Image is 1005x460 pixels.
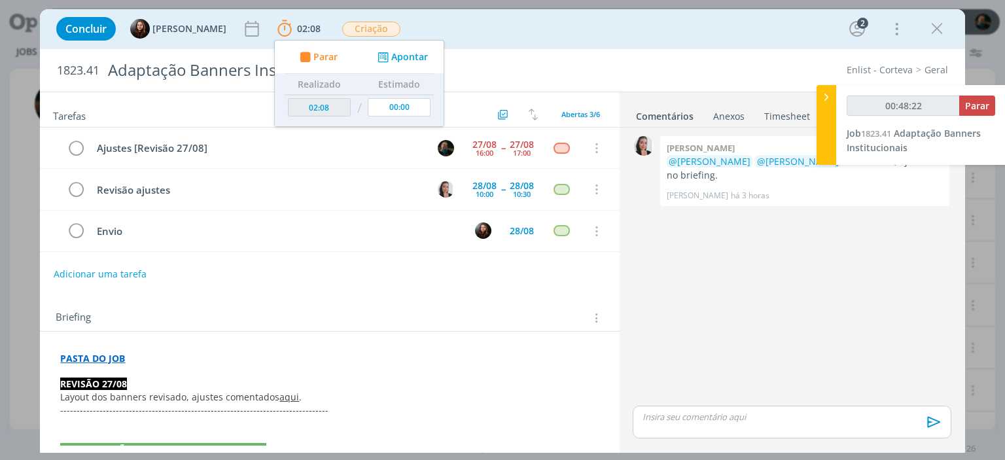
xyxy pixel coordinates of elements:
span: Briefing [56,310,91,327]
button: 2 [847,18,868,39]
div: Ajustes [Revisão 27/08] [91,140,425,156]
th: Realizado [285,74,354,95]
div: 2 [857,18,868,29]
p: [PERSON_NAME] [667,190,728,202]
span: Layout dos banners revisado, ajustes comentados [60,391,279,403]
div: 17:00 [513,149,531,156]
button: Criação [342,21,401,37]
button: M [436,138,456,158]
div: 27/08 [510,140,534,149]
p: revisão feita, ajustes no briefing. [667,155,943,182]
span: @[PERSON_NAME] [757,155,839,168]
div: Adaptação Banners Institucionais [102,54,571,86]
span: Parar [965,99,989,112]
img: arrow-down-up.svg [529,109,538,120]
button: Parar [959,96,995,116]
a: Geral [925,63,948,76]
ul: 02:08 [274,40,444,127]
th: Estimado [365,74,434,95]
a: aqui [279,391,299,403]
a: Timesheet [764,104,811,123]
button: Parar [296,50,338,64]
img: E [130,19,150,39]
span: há 3 horas [731,190,769,202]
button: Concluir [56,17,116,41]
strong: REVISÃO 27/08 [60,378,127,390]
a: Comentários [635,104,694,123]
div: Revisão ajustes [91,182,425,198]
span: Parar [313,52,338,62]
span: . [299,391,302,403]
span: Adaptação Banners Institucionais [847,127,981,154]
td: / [354,95,365,122]
span: Criação [342,22,400,37]
div: 10:30 [513,190,531,198]
button: E[PERSON_NAME] [130,19,226,39]
strong: 1. INTRODUÇÃO (contexto do job + objetivos) [60,443,266,455]
img: C [438,181,454,198]
div: 28/08 [472,181,497,190]
a: Job1823.41Adaptação Banners Institucionais [847,127,981,154]
div: 28/08 [510,181,534,190]
span: @[PERSON_NAME] [669,155,750,168]
div: Anexos [713,110,745,123]
img: C [634,136,654,156]
button: Adicionar uma tarefa [53,262,147,286]
span: -- [501,185,505,194]
a: Enlist - Corteva [847,63,913,76]
b: [PERSON_NAME] [667,142,735,154]
div: Envio [91,223,463,239]
button: E [474,221,493,241]
div: 28/08 [510,226,534,236]
button: C [436,179,456,199]
div: 16:00 [476,149,493,156]
div: 10:00 [476,190,493,198]
button: Apontar [374,50,429,64]
span: Concluir [65,24,107,34]
span: 02:08 [297,22,321,35]
span: -- [501,143,505,152]
span: Tarefas [53,107,86,122]
div: 27/08 [472,140,497,149]
span: 1823.41 [861,128,891,139]
span: ---------------------------------------------------------------------------------- [60,404,328,416]
span: [PERSON_NAME] [152,24,226,33]
img: E [475,222,491,239]
img: M [438,140,454,156]
span: 1823.41 [57,63,99,78]
a: PASTA DO JOB [60,352,125,364]
button: 02:08 [274,18,324,39]
div: dialog [40,9,964,453]
span: Abertas 3/6 [561,109,600,119]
